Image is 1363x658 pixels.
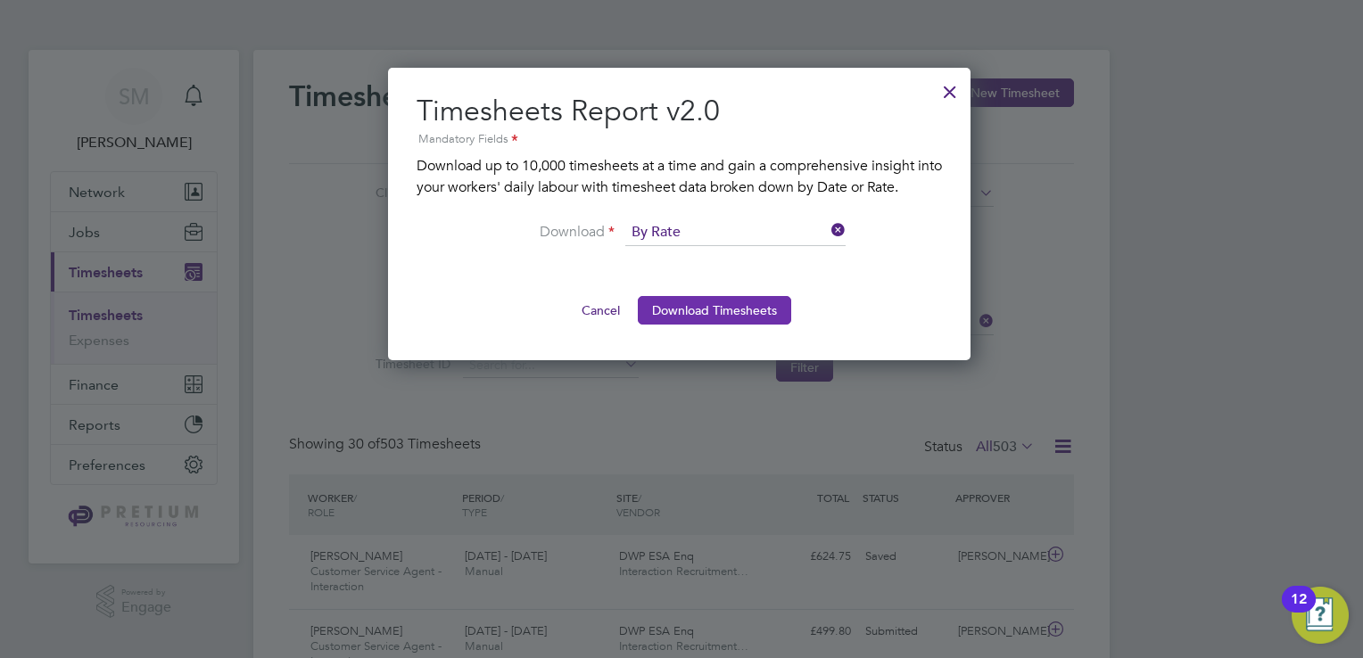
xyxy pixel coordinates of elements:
[1292,587,1349,644] button: Open Resource Center, 12 new notifications
[417,130,942,150] div: Mandatory Fields
[1291,599,1307,622] div: 12
[417,93,942,150] h2: Timesheets Report v2.0
[625,219,846,246] input: Select one
[417,155,942,198] p: Download up to 10,000 timesheets at a time and gain a comprehensive insight into your workers' da...
[481,221,615,243] label: Download
[638,296,791,325] button: Download Timesheets
[567,296,634,325] button: Cancel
